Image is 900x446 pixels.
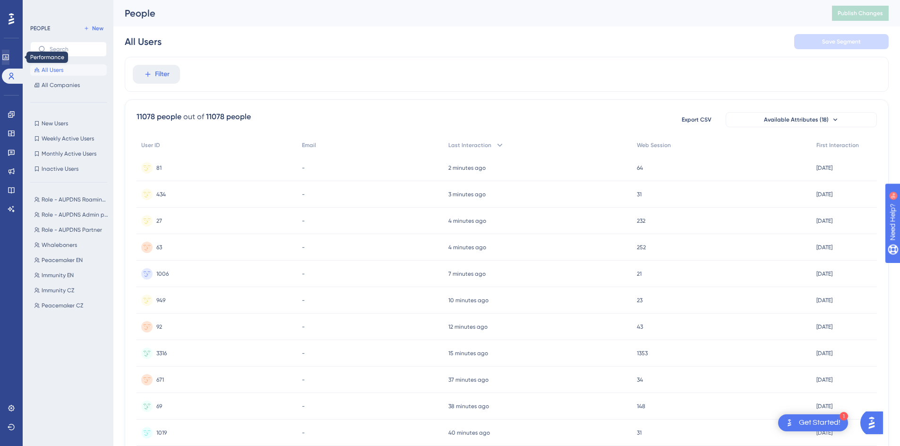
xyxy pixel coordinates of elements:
[30,254,112,266] button: Peacemaker EN
[42,211,109,219] span: Role - AUPDNS Admin partner
[448,218,486,224] time: 4 minutes ago
[302,141,316,149] span: Email
[30,239,112,251] button: Whaleboners
[42,120,68,127] span: New Users
[42,226,102,234] span: Role - AUPDNS Partner
[448,297,489,304] time: 10 minutes ago
[80,23,107,34] button: New
[838,9,883,17] span: Publish Changes
[42,150,96,157] span: Monthly Active Users
[137,111,181,122] div: 11078 people
[794,34,889,49] button: Save Segment
[673,112,720,127] button: Export CSV
[448,165,486,171] time: 2 minutes ago
[448,429,490,436] time: 40 minutes ago
[778,414,848,431] div: Open Get Started! checklist, remaining modules: 1
[816,218,832,224] time: [DATE]
[816,297,832,304] time: [DATE]
[637,244,646,251] span: 252
[637,350,648,357] span: 1353
[302,350,305,357] span: -
[156,350,167,357] span: 3316
[816,376,832,383] time: [DATE]
[42,302,83,309] span: Peacemaker CZ
[682,116,711,123] span: Export CSV
[155,69,170,80] span: Filter
[156,297,165,304] span: 949
[42,66,63,74] span: All Users
[30,133,107,144] button: Weekly Active Users
[42,271,74,279] span: Immunity EN
[133,65,180,84] button: Filter
[816,165,832,171] time: [DATE]
[42,287,74,294] span: Immunity CZ
[637,376,643,384] span: 34
[448,324,488,330] time: 12 minutes ago
[816,429,832,436] time: [DATE]
[637,402,645,410] span: 148
[637,323,643,331] span: 43
[799,418,840,428] div: Get Started!
[156,217,162,225] span: 27
[141,141,160,149] span: User ID
[764,116,829,123] span: Available Attributes (18)
[42,256,83,264] span: Peacemaker EN
[206,111,251,122] div: 11078 people
[816,191,832,198] time: [DATE]
[302,270,305,278] span: -
[816,350,832,357] time: [DATE]
[822,38,861,45] span: Save Segment
[726,112,877,127] button: Available Attributes (18)
[832,6,889,21] button: Publish Changes
[30,118,107,129] button: New Users
[816,141,859,149] span: First Interaction
[302,191,305,198] span: -
[30,194,112,205] button: Role - AUPDNS Roaming partner
[637,141,671,149] span: Web Session
[30,224,112,236] button: Role - AUPDNS Partner
[448,244,486,251] time: 4 minutes ago
[156,402,162,410] span: 69
[92,25,103,32] span: New
[30,300,112,311] button: Peacemaker CZ
[42,241,77,249] span: Whaleboners
[448,403,489,410] time: 38 minutes ago
[816,244,832,251] time: [DATE]
[302,376,305,384] span: -
[637,217,645,225] span: 232
[302,323,305,331] span: -
[64,5,70,12] div: 9+
[30,209,112,220] button: Role - AUPDNS Admin partner
[42,135,94,142] span: Weekly Active Users
[816,403,832,410] time: [DATE]
[816,324,832,330] time: [DATE]
[156,270,169,278] span: 1006
[302,402,305,410] span: -
[302,297,305,304] span: -
[42,165,78,173] span: Inactive Users
[156,376,164,384] span: 671
[125,7,808,20] div: People
[30,270,112,281] button: Immunity EN
[183,111,204,122] div: out of
[448,350,488,357] time: 15 minutes ago
[30,148,107,159] button: Monthly Active Users
[816,271,832,277] time: [DATE]
[156,164,162,172] span: 81
[637,270,642,278] span: 21
[42,81,80,89] span: All Companies
[50,46,99,52] input: Search
[125,35,162,48] div: All Users
[30,25,50,32] div: PEOPLE
[302,429,305,437] span: -
[302,244,305,251] span: -
[637,297,643,304] span: 23
[784,417,795,429] img: launcher-image-alternative-text
[448,271,486,277] time: 7 minutes ago
[637,191,642,198] span: 31
[302,164,305,172] span: -
[840,412,848,420] div: 1
[448,191,486,198] time: 3 minutes ago
[30,163,107,175] button: Inactive Users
